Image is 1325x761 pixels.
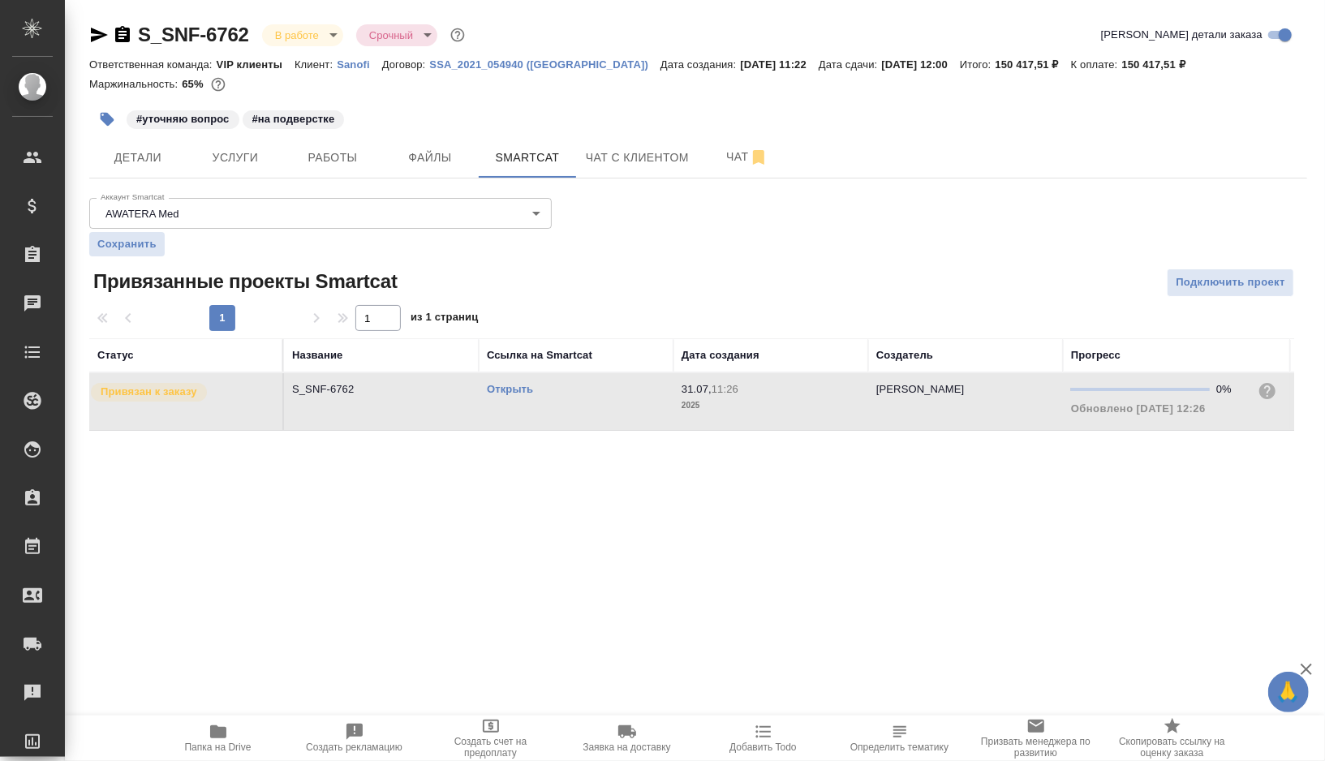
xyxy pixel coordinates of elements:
button: Призвать менеджера по развитию [968,716,1104,761]
span: Сохранить [97,236,157,252]
div: Ссылка на Smartcat [487,347,592,363]
p: Клиент: [295,58,337,71]
a: S_SNF-6762 [138,24,249,45]
p: 65% [182,78,207,90]
p: 150 417,51 ₽ [1122,58,1198,71]
p: SSA_2021_054940 ([GEOGRAPHIC_DATA]) [429,58,660,71]
span: Привязанные проекты Smartcat [89,269,398,295]
div: 0% [1216,381,1245,398]
p: #уточняю вопрос [136,111,230,127]
span: Обновлено [DATE] 12:26 [1071,402,1206,415]
p: 150 417,51 ₽ [996,58,1071,71]
button: 🙏 [1268,672,1309,712]
p: 2025 [682,398,860,414]
div: AWATERA Med [89,198,552,229]
span: Чат с клиентом [586,148,689,168]
span: Создать счет на предоплату [432,736,549,759]
span: Скопировать ссылку на оценку заказа [1114,736,1231,759]
p: Привязан к заказу [101,384,197,400]
div: Статус [97,347,134,363]
button: Создать рекламацию [286,716,423,761]
button: Скопировать ссылку для ЯМессенджера [89,25,109,45]
button: 44267.28 RUB; [208,74,229,95]
button: Определить тематику [832,716,968,761]
button: Скопировать ссылку на оценку заказа [1104,716,1241,761]
span: [PERSON_NAME] детали заказа [1101,27,1263,43]
button: Доп статусы указывают на важность/срочность заказа [447,24,468,45]
span: Заявка на доставку [583,742,670,753]
button: Добавить тэг [89,101,125,137]
p: Маржинальность: [89,78,182,90]
p: [DATE] 12:00 [881,58,960,71]
span: Работы [294,148,372,168]
span: Призвать менеджера по развитию [978,736,1095,759]
div: Прогресс [1071,347,1121,363]
button: Заявка на доставку [559,716,695,761]
span: из 1 страниц [411,307,479,331]
button: В работе [270,28,324,42]
span: на подверстке [241,111,346,125]
button: Скопировать ссылку [113,25,132,45]
p: Итого: [960,58,995,71]
div: Дата создания [682,347,759,363]
span: Подключить проект [1176,273,1285,292]
div: Создатель [876,347,933,363]
span: Чат [708,147,786,167]
span: уточняю вопрос [125,111,241,125]
p: Договор: [382,58,430,71]
p: VIP клиенты [217,58,295,71]
button: Добавить Todo [695,716,832,761]
button: Сохранить [89,232,165,256]
button: Срочный [364,28,418,42]
p: К оплате: [1071,58,1122,71]
p: Дата создания: [660,58,740,71]
div: Название [292,347,342,363]
svg: Отписаться [749,148,768,167]
span: Услуги [196,148,274,168]
span: Smartcat [488,148,566,168]
span: Папка на Drive [185,742,252,753]
span: Добавить Todo [729,742,796,753]
p: Ответственная команда: [89,58,217,71]
p: S_SNF-6762 [292,381,471,398]
button: Подключить проект [1167,269,1294,297]
p: [PERSON_NAME] [876,383,965,395]
p: #на подверстке [252,111,335,127]
a: SSA_2021_054940 ([GEOGRAPHIC_DATA]) [429,57,660,71]
p: [DATE] 11:22 [740,58,819,71]
p: Sanofi [337,58,382,71]
p: 31.07, [682,383,712,395]
span: Файлы [391,148,469,168]
span: Создать рекламацию [306,742,402,753]
button: Папка на Drive [150,716,286,761]
a: Открыть [487,383,533,395]
button: AWATERA Med [101,207,184,221]
div: В работе [356,24,437,46]
span: 🙏 [1275,675,1302,709]
a: Sanofi [337,57,382,71]
button: Создать счет на предоплату [423,716,559,761]
span: Детали [99,148,177,168]
p: 11:26 [712,383,738,395]
div: В работе [262,24,343,46]
p: Дата сдачи: [819,58,881,71]
span: Определить тематику [850,742,949,753]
